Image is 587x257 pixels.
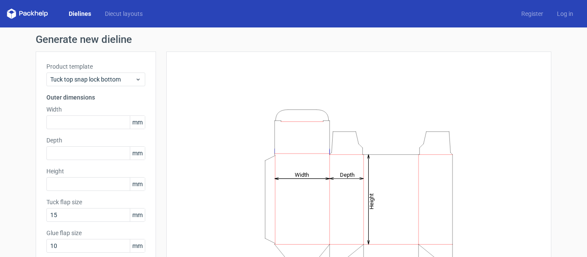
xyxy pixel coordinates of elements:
[46,229,145,237] label: Glue flap size
[130,116,145,129] span: mm
[98,9,150,18] a: Diecut layouts
[550,9,580,18] a: Log in
[295,171,309,178] tspan: Width
[130,178,145,190] span: mm
[36,34,551,45] h1: Generate new dieline
[46,93,145,102] h3: Outer dimensions
[46,62,145,71] label: Product template
[340,171,355,178] tspan: Depth
[514,9,550,18] a: Register
[46,167,145,175] label: Height
[62,9,98,18] a: Dielines
[130,209,145,221] span: mm
[50,75,135,84] span: Tuck top snap lock bottom
[46,105,145,114] label: Width
[46,136,145,145] label: Depth
[130,147,145,160] span: mm
[130,239,145,252] span: mm
[46,198,145,206] label: Tuck flap size
[368,193,375,209] tspan: Height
